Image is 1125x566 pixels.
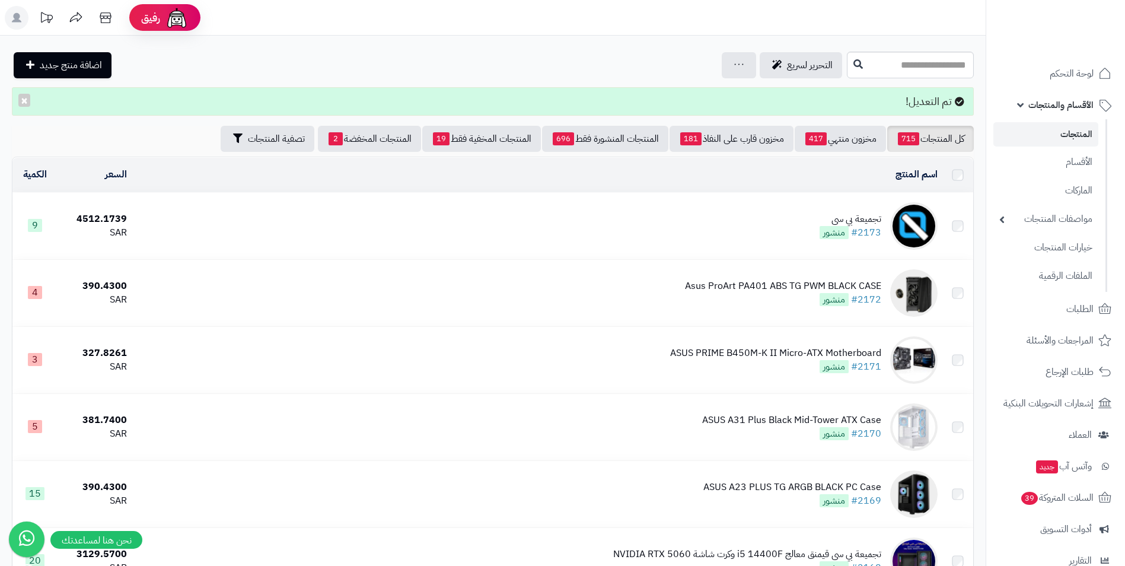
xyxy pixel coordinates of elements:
div: SAR [62,293,127,307]
a: مواصفات المنتجات [993,206,1098,232]
a: مخزون قارب على النفاذ181 [670,126,793,152]
img: ASUS PRIME B450M-K II Micro-ATX Motherboard [890,336,938,384]
span: 4 [28,286,42,299]
div: 3129.5700 [62,548,127,561]
span: 715 [898,132,919,145]
a: #2172 [851,292,881,307]
a: الملفات الرقمية [993,263,1098,289]
a: أدوات التسويق [993,515,1118,543]
a: إشعارات التحويلات البنكية [993,389,1118,418]
div: 4512.1739 [62,212,127,226]
div: 390.4300 [62,279,127,293]
a: الكمية [23,167,47,182]
span: منشور [820,226,849,239]
a: الماركات [993,178,1098,203]
span: 39 [1021,491,1039,505]
a: المنتجات المخفضة2 [318,126,421,152]
a: المنتجات المنشورة فقط696 [542,126,668,152]
a: المراجعات والأسئلة [993,326,1118,355]
div: تجميعة بي سي قيمنق معالج i5 14400F وكرت شاشة NVIDIA RTX 5060 [613,548,881,561]
div: SAR [62,494,127,508]
span: 9 [28,219,42,232]
img: تجميعة بي سي [890,202,938,250]
a: السعر [105,167,127,182]
div: تجميعة بي سي [820,212,881,226]
a: العملاء [993,421,1118,449]
span: 5 [28,420,42,433]
button: تصفية المنتجات [221,126,314,152]
span: 15 [26,487,44,500]
span: أدوات التسويق [1040,521,1092,538]
span: 2 [329,132,343,145]
span: منشور [820,427,849,440]
span: العملاء [1069,427,1092,443]
span: الأقسام والمنتجات [1028,97,1094,113]
div: تم التعديل! [12,87,974,116]
img: ASUS A31 Plus Black Mid-Tower ATX Case [890,403,938,451]
img: ASUS A23 PLUS TG ARGB BLACK PC Case [890,470,938,518]
a: خيارات المنتجات [993,235,1098,260]
a: وآتس آبجديد [993,452,1118,481]
div: 390.4300 [62,481,127,494]
a: الطلبات [993,295,1118,323]
span: منشور [820,360,849,373]
span: لوحة التحكم [1050,65,1094,82]
div: Asus ProArt PA401 ABS TG PWM BLACK CASE [685,279,881,293]
div: ASUS A23 PLUS TG ARGB BLACK PC Case [703,481,881,494]
span: اضافة منتج جديد [40,58,102,72]
span: جديد [1036,460,1058,473]
span: تصفية المنتجات [248,132,305,146]
a: طلبات الإرجاع [993,358,1118,386]
div: SAR [62,226,127,240]
a: تحديثات المنصة [31,6,61,33]
span: منشور [820,293,849,306]
span: الطلبات [1066,301,1094,317]
a: الأقسام [993,150,1098,175]
span: إشعارات التحويلات البنكية [1003,395,1094,412]
div: SAR [62,427,127,441]
a: اضافة منتج جديد [14,52,111,78]
a: #2169 [851,494,881,508]
span: وآتس آب [1035,458,1092,475]
span: المراجعات والأسئلة [1027,332,1094,349]
img: Asus ProArt PA401 ABS TG PWM BLACK CASE [890,269,938,317]
span: التحرير لسريع [787,58,833,72]
span: 3 [28,353,42,366]
a: كل المنتجات715 [887,126,974,152]
span: السلات المتروكة [1020,489,1094,506]
button: × [18,94,30,107]
a: لوحة التحكم [993,59,1118,88]
a: اسم المنتج [895,167,938,182]
div: ASUS A31 Plus Black Mid-Tower ATX Case [702,414,881,427]
a: #2170 [851,427,881,441]
span: 19 [433,132,450,145]
img: ai-face.png [165,6,189,30]
img: logo-2.png [1044,9,1114,34]
a: السلات المتروكة39 [993,484,1118,512]
span: 417 [805,132,827,145]
div: 327.8261 [62,346,127,360]
a: التحرير لسريع [760,52,842,78]
a: مخزون منتهي417 [795,126,886,152]
div: SAR [62,360,127,374]
div: 381.7400 [62,414,127,427]
a: المنتجات [993,122,1098,147]
a: المنتجات المخفية فقط19 [422,126,541,152]
span: 181 [680,132,702,145]
span: رفيق [141,11,160,25]
span: منشور [820,494,849,507]
span: طلبات الإرجاع [1046,364,1094,380]
a: #2173 [851,225,881,240]
span: 696 [553,132,574,145]
a: #2171 [851,360,881,374]
div: ASUS PRIME B450M-K II Micro-ATX Motherboard [670,346,881,360]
